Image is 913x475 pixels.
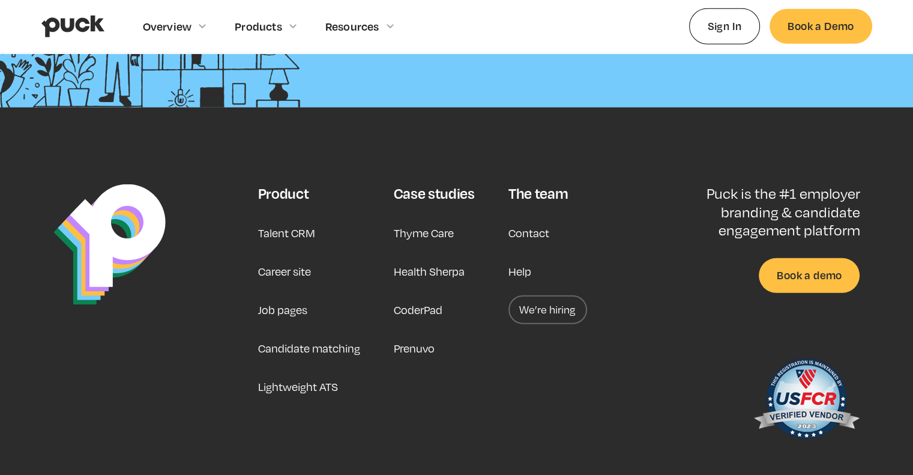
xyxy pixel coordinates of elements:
a: Career site [258,257,310,286]
a: CoderPad [394,295,442,324]
img: Puck Logo [53,184,166,305]
a: We’re hiring [508,295,587,324]
div: The team [508,184,568,202]
a: Sign In [689,8,761,44]
a: Prenuvo [394,334,435,363]
img: US Federal Contractor Registration System for Award Management Verified Vendor Seal [753,353,860,449]
a: Thyme Care [394,219,454,247]
div: Overview [143,20,192,33]
a: Book a Demo [770,9,872,43]
a: Candidate matching [258,334,360,363]
div: Resources [325,20,379,33]
div: Product [258,184,309,202]
div: Case studies [394,184,475,202]
p: Puck is the #1 employer branding & candidate engagement platform [667,184,860,239]
div: Products [235,20,282,33]
a: Contact [508,219,549,247]
a: Talent CRM [258,219,315,247]
a: Book a demo [759,258,860,292]
a: Lightweight ATS [258,372,337,401]
a: Job pages [258,295,307,324]
a: Health Sherpa [394,257,465,286]
a: Help [508,257,531,286]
